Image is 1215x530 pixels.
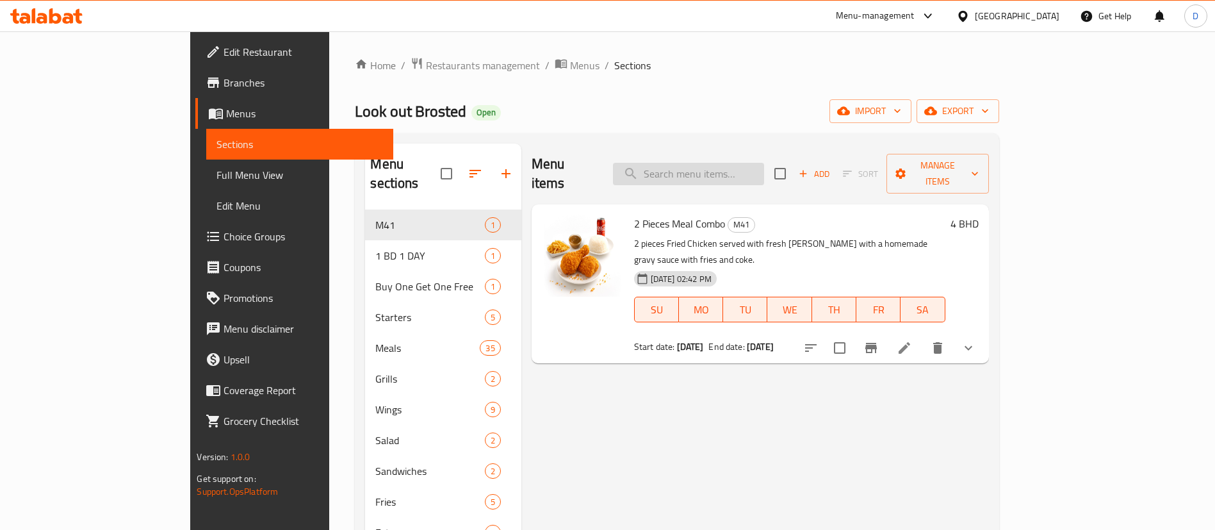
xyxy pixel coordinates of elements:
[728,301,762,319] span: TU
[485,311,500,324] span: 5
[375,371,484,386] div: Grills
[375,248,484,263] span: 1 BD 1 DAY
[728,217,754,232] span: M41
[485,435,500,447] span: 2
[856,297,901,322] button: FR
[545,58,550,73] li: /
[542,215,624,297] img: 2 Pieces Meal Combo
[231,449,250,465] span: 1.0.0
[491,158,521,189] button: Add section
[216,137,383,152] span: Sections
[634,297,679,322] button: SU
[433,160,460,187] span: Select all sections
[794,164,835,184] span: Add item
[961,340,976,356] svg: Show Choices
[917,99,999,123] button: export
[195,252,393,283] a: Coupons
[485,279,501,294] div: items
[375,310,484,325] span: Starters
[460,158,491,189] span: Sort sections
[365,240,521,271] div: 1 BD 1 DAY1
[532,154,598,193] h2: Menu items
[197,483,278,500] a: Support.OpsPlatform
[485,494,501,509] div: items
[922,333,953,363] button: delete
[634,214,725,233] span: 2 Pieces Meal Combo
[605,58,609,73] li: /
[795,333,826,363] button: sort-choices
[480,340,500,356] div: items
[365,333,521,363] div: Meals35
[375,340,480,356] span: Meals
[471,107,501,118] span: Open
[195,313,393,344] a: Menu disclaimer
[195,406,393,436] a: Grocery Checklist
[480,342,500,354] span: 35
[485,463,501,479] div: items
[797,167,831,181] span: Add
[365,271,521,302] div: Buy One Get One Free1
[485,371,501,386] div: items
[216,167,383,183] span: Full Menu View
[886,154,988,194] button: Manage items
[485,496,500,508] span: 5
[679,297,723,322] button: MO
[677,338,704,355] b: [DATE]
[975,9,1059,23] div: [GEOGRAPHIC_DATA]
[640,301,674,319] span: SU
[485,250,500,262] span: 1
[375,433,484,448] div: Salad
[224,413,383,429] span: Grocery Checklist
[897,340,912,356] a: Edit menu item
[826,335,853,361] span: Select to update
[226,106,383,121] span: Menus
[195,375,393,406] a: Coverage Report
[646,273,717,285] span: [DATE] 02:42 PM
[365,486,521,517] div: Fries5
[927,103,989,119] span: export
[365,302,521,333] div: Starters5
[794,164,835,184] button: Add
[411,57,540,74] a: Restaurants management
[728,217,755,233] div: M41
[355,97,466,126] span: Look out Brosted
[835,164,886,184] span: Select section first
[485,217,501,233] div: items
[485,404,500,416] span: 9
[901,297,945,322] button: SA
[471,105,501,120] div: Open
[485,433,501,448] div: items
[897,158,978,190] span: Manage items
[767,160,794,187] span: Select section
[375,217,484,233] span: M41
[224,290,383,306] span: Promotions
[206,129,393,160] a: Sections
[485,373,500,385] span: 2
[375,494,484,509] span: Fries
[365,394,521,425] div: Wings9
[365,363,521,394] div: Grills2
[485,248,501,263] div: items
[836,8,915,24] div: Menu-management
[197,449,228,465] span: Version:
[195,283,393,313] a: Promotions
[747,338,774,355] b: [DATE]
[206,160,393,190] a: Full Menu View
[767,297,811,322] button: WE
[195,98,393,129] a: Menus
[375,402,484,417] span: Wings
[953,333,984,363] button: show more
[772,301,806,319] span: WE
[840,103,901,119] span: import
[195,67,393,98] a: Branches
[861,301,895,319] span: FR
[485,310,501,325] div: items
[485,281,500,293] span: 1
[224,352,383,367] span: Upsell
[365,210,521,240] div: M411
